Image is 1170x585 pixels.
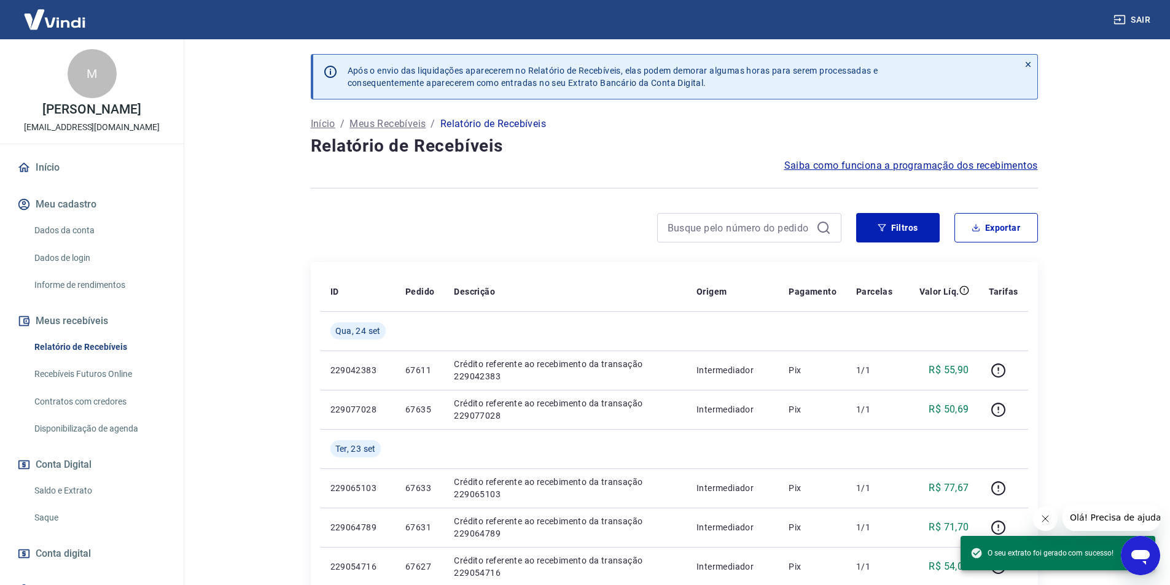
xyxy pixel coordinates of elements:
p: 1/1 [856,560,892,573]
span: Conta digital [36,545,91,562]
p: Crédito referente ao recebimento da transação 229064789 [454,515,677,540]
p: R$ 50,69 [929,402,969,417]
p: Pix [789,482,837,494]
p: Parcelas [856,285,892,298]
p: R$ 77,67 [929,481,969,495]
p: 229054716 [330,560,386,573]
p: 1/1 [856,482,892,494]
span: O seu extrato foi gerado com sucesso! [970,547,1113,559]
a: Dados da conta [29,218,169,243]
p: 1/1 [856,521,892,533]
a: Recebíveis Futuros Online [29,362,169,387]
button: Exportar [954,213,1038,242]
div: M [68,49,117,98]
p: Pagamento [789,285,837,298]
p: 229065103 [330,482,386,494]
p: 229042383 [330,364,386,376]
p: 1/1 [856,403,892,416]
p: Tarifas [989,285,1018,298]
a: Conta digital [15,540,169,567]
p: 67627 [405,560,434,573]
p: Intermediador [696,403,769,416]
p: Crédito referente ao recebimento da transação 229065103 [454,476,677,500]
p: R$ 55,90 [929,363,969,378]
p: R$ 54,04 [929,559,969,574]
iframe: Mensagem da empresa [1063,504,1160,531]
p: Crédito referente ao recebimento da transação 229042383 [454,358,677,382]
button: Meus recebíveis [15,308,169,335]
a: Dados de login [29,246,169,271]
p: Intermediador [696,364,769,376]
a: Relatório de Recebíveis [29,335,169,360]
img: Vindi [15,1,95,38]
p: Pix [789,364,837,376]
p: Pix [789,521,837,533]
p: Descrição [454,285,495,298]
p: Intermediador [696,521,769,533]
a: Saque [29,505,169,530]
p: Relatório de Recebíveis [440,117,546,131]
a: Saldo e Extrato [29,478,169,503]
a: Informe de rendimentos [29,273,169,298]
p: 67635 [405,403,434,416]
span: Ter, 23 set [335,443,376,455]
p: / [431,117,435,131]
p: 229064789 [330,521,386,533]
p: / [340,117,345,131]
p: Crédito referente ao recebimento da transação 229054716 [454,554,677,579]
a: Início [311,117,335,131]
p: Após o envio das liquidações aparecerem no Relatório de Recebíveis, elas podem demorar algumas ho... [348,64,878,89]
a: Saiba como funciona a programação dos recebimentos [784,158,1038,173]
p: ID [330,285,339,298]
p: 1/1 [856,364,892,376]
p: 67611 [405,364,434,376]
p: [EMAIL_ADDRESS][DOMAIN_NAME] [24,121,160,134]
button: Meu cadastro [15,191,169,218]
button: Filtros [856,213,940,242]
p: Pedido [405,285,434,298]
p: Valor Líq. [919,285,959,298]
a: Contratos com credores [29,389,169,414]
p: 67631 [405,521,434,533]
p: Origem [696,285,727,298]
p: Crédito referente ao recebimento da transação 229077028 [454,397,677,422]
iframe: Botão para abrir a janela de mensagens [1121,536,1160,575]
p: [PERSON_NAME] [42,103,141,116]
button: Conta Digital [15,451,169,478]
p: R$ 71,70 [929,520,969,535]
input: Busque pelo número do pedido [668,219,811,237]
span: Qua, 24 set [335,325,381,337]
a: Disponibilização de agenda [29,416,169,441]
p: Intermediador [696,560,769,573]
p: 67633 [405,482,434,494]
h4: Relatório de Recebíveis [311,134,1038,158]
p: Pix [789,560,837,573]
p: 229077028 [330,403,386,416]
a: Meus Recebíveis [349,117,426,131]
iframe: Fechar mensagem [1033,506,1058,531]
a: Início [15,154,169,181]
p: Pix [789,403,837,416]
button: Sair [1111,9,1155,31]
span: Olá! Precisa de ajuda? [7,9,103,18]
p: Intermediador [696,482,769,494]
